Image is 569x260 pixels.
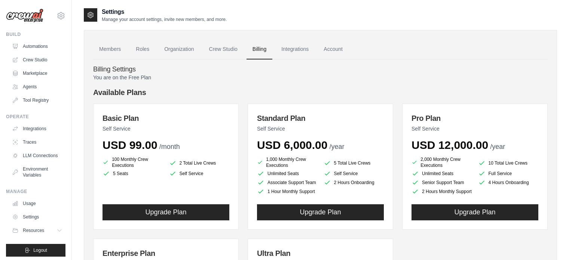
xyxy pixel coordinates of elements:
a: Crew Studio [203,39,244,59]
a: Integrations [275,39,315,59]
a: Traces [9,136,65,148]
a: Automations [9,40,65,52]
p: Self Service [412,125,538,132]
span: Logout [33,247,47,253]
h3: Pro Plan [412,113,538,123]
button: Upgrade Plan [412,204,538,220]
li: Unlimited Seats [412,170,472,177]
h4: Available Plans [93,87,548,98]
div: Build [6,31,65,37]
p: Self Service [103,125,229,132]
li: 1 Hour Monthly Support [257,188,318,195]
a: Marketplace [9,67,65,79]
div: Operate [6,114,65,120]
li: 1,000 Monthly Crew Executions [257,156,318,168]
span: /year [490,143,505,150]
a: Agents [9,81,65,93]
a: Environment Variables [9,163,65,181]
li: 100 Monthly Crew Executions [103,156,163,168]
span: Resources [23,227,44,233]
span: USD 99.00 [103,139,157,151]
button: Upgrade Plan [257,204,384,220]
p: Self Service [257,125,384,132]
li: 4 Hours Onboarding [478,179,539,186]
span: /month [159,143,180,150]
a: LLM Connections [9,150,65,162]
a: Organization [158,39,200,59]
li: Senior Support Team [412,179,472,186]
a: Crew Studio [9,54,65,66]
li: Full Service [478,170,539,177]
a: Account [318,39,349,59]
li: 5 Total Live Crews [324,158,384,168]
li: Self Service [169,170,230,177]
h3: Standard Plan [257,113,384,123]
li: Self Service [324,170,384,177]
span: /year [329,143,344,150]
li: 5 Seats [103,170,163,177]
a: Members [93,39,127,59]
p: You are on the Free Plan [93,74,548,81]
li: 2 Total Live Crews [169,158,230,168]
h3: Enterprise Plan [103,248,229,259]
h2: Settings [102,7,227,16]
h3: Basic Plan [103,113,229,123]
li: Unlimited Seats [257,170,318,177]
a: Settings [9,211,65,223]
h3: Ultra Plan [257,248,384,259]
a: Roles [130,39,155,59]
button: Resources [9,224,65,236]
p: Manage your account settings, invite new members, and more. [102,16,227,22]
a: Tool Registry [9,94,65,106]
a: Usage [9,198,65,209]
li: 2 Hours Onboarding [324,179,384,186]
a: Integrations [9,123,65,135]
div: Manage [6,189,65,195]
li: Associate Support Team [257,179,318,186]
button: Logout [6,244,65,257]
li: 2,000 Monthly Crew Executions [412,156,472,168]
h4: Billing Settings [93,65,548,74]
a: Billing [247,39,272,59]
img: Logo [6,9,43,23]
span: USD 12,000.00 [412,139,488,151]
span: USD 6,000.00 [257,139,327,151]
li: 10 Total Live Crews [478,158,539,168]
li: 2 Hours Monthly Support [412,188,472,195]
button: Upgrade Plan [103,204,229,220]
